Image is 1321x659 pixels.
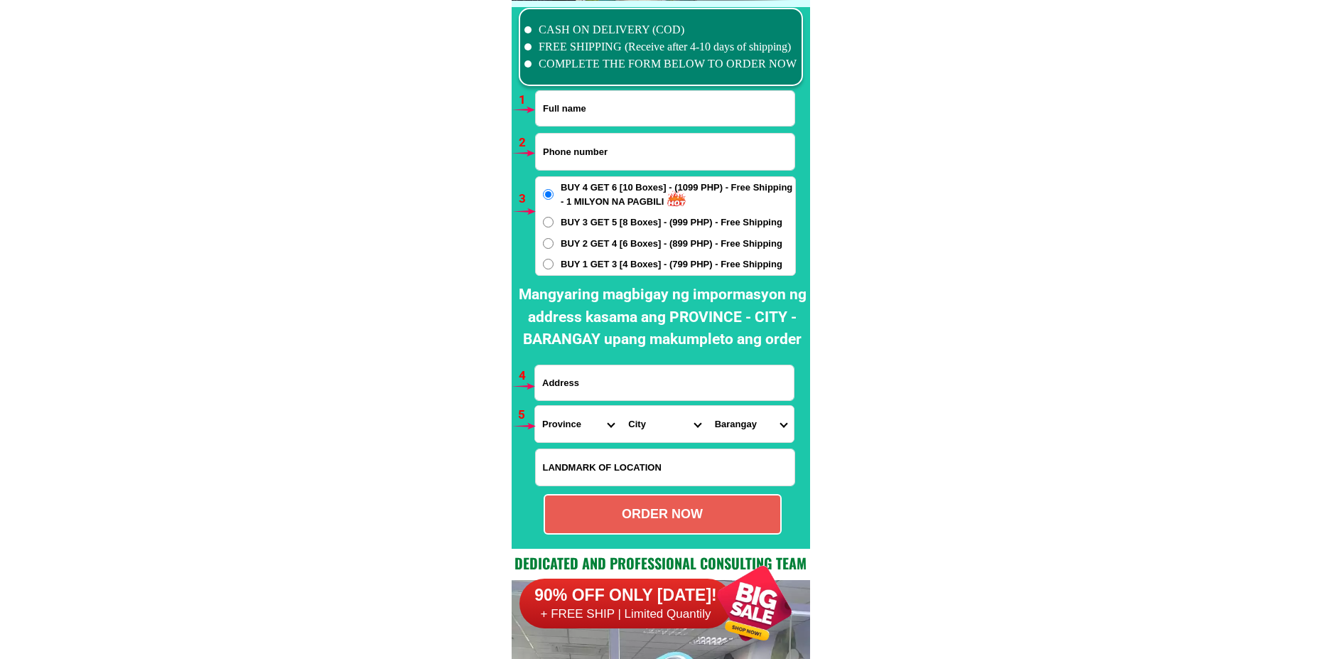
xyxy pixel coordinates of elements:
[708,406,794,442] select: Select commune
[545,505,780,524] div: ORDER NOW
[543,238,554,249] input: BUY 2 GET 4 [6 Boxes] - (899 PHP) - Free Shipping
[536,134,794,170] input: Input phone_number
[518,406,534,424] h6: 5
[561,237,782,251] span: BUY 2 GET 4 [6 Boxes] - (899 PHP) - Free Shipping
[621,406,707,442] select: Select district
[536,91,794,126] input: Input full_name
[561,181,795,208] span: BUY 4 GET 6 [10 Boxes] - (1099 PHP) - Free Shipping - 1 MILYON NA PAGBILI
[543,259,554,269] input: BUY 1 GET 3 [4 Boxes] - (799 PHP) - Free Shipping
[515,284,810,351] h2: Mangyaring magbigay ng impormasyon ng address kasama ang PROVINCE - CITY - BARANGAY upang makumpl...
[561,257,782,272] span: BUY 1 GET 3 [4 Boxes] - (799 PHP) - Free Shipping
[512,552,810,574] h2: Dedicated and professional consulting team
[519,367,535,385] h6: 4
[543,189,554,200] input: BUY 4 GET 6 [10 Boxes] - (1099 PHP) - Free Shipping - 1 MILYON NA PAGBILI
[535,406,621,442] select: Select province
[519,585,733,606] h6: 90% OFF ONLY [DATE]!
[524,38,797,55] li: FREE SHIPPING (Receive after 4-10 days of shipping)
[536,449,794,486] input: Input LANDMARKOFLOCATION
[543,217,554,227] input: BUY 3 GET 5 [8 Boxes] - (999 PHP) - Free Shipping
[524,55,797,73] li: COMPLETE THE FORM BELOW TO ORDER NOW
[561,215,782,230] span: BUY 3 GET 5 [8 Boxes] - (999 PHP) - Free Shipping
[519,91,535,109] h6: 1
[519,134,535,152] h6: 2
[519,606,733,622] h6: + FREE SHIP | Limited Quantily
[535,365,794,400] input: Input address
[524,21,797,38] li: CASH ON DELIVERY (COD)
[519,190,535,208] h6: 3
